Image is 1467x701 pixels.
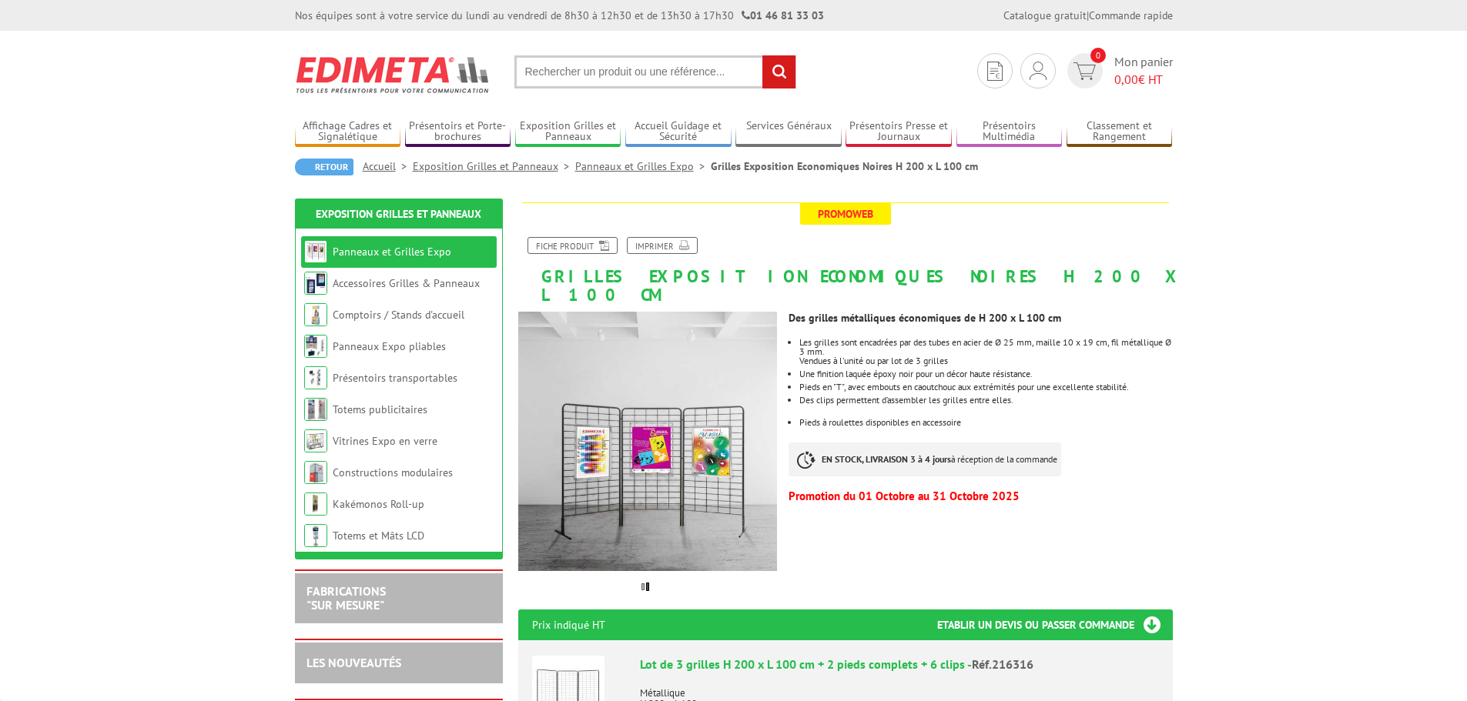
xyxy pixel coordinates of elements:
[789,442,1061,476] p: à réception de la commande
[987,62,1003,81] img: devis rapide
[1067,119,1173,145] a: Classement et Rangement
[333,529,424,542] a: Totems et Mâts LCD
[304,492,327,516] img: Kakémonos Roll-up
[518,312,778,571] img: grilles_exposition_economiques_216316_216306_216016_216116.jpg
[1090,48,1106,63] span: 0
[799,356,1172,366] p: Vendues à l'unité ou par lot de 3 grilles
[1114,71,1173,88] span: € HT
[532,609,605,640] p: Prix indiqué HT
[972,656,1033,672] span: Réf.216316
[333,308,464,322] a: Comptoirs / Stands d'accueil
[333,402,427,416] a: Totems publicitaires
[625,119,732,145] a: Accueil Guidage et Sécurité
[306,655,401,670] a: LES NOUVEAUTÉS
[711,159,978,174] li: Grilles Exposition Economiques Noires H 200 x L 100 cm
[363,159,413,173] a: Accueil
[333,276,480,290] a: Accessoires Grilles & Panneaux
[799,418,1172,427] li: Pieds à roulettes disponibles en accessoire
[304,429,327,452] img: Vitrines Expo en verre
[800,203,891,225] span: Promoweb
[1073,62,1096,80] img: devis rapide
[1030,62,1047,80] img: devis rapide
[742,8,824,22] strong: 01 46 81 33 03
[575,159,711,173] a: Panneaux et Grilles Expo
[295,46,491,103] img: Edimeta
[333,497,424,511] a: Kakémonos Roll-up
[304,240,327,263] img: Panneaux et Grilles Expo
[640,656,1159,673] div: Lot de 3 grilles H 200 x L 100 cm + 2 pieds complets + 6 clips -
[405,119,511,145] a: Présentoirs et Porte-brochures
[304,398,327,421] img: Totems publicitaires
[799,338,1172,356] p: Les grilles sont encadrées par des tubes en acier de Ø 25 mm, maille 10 x 19 cm, fil métallique Ø...
[333,434,437,448] a: Vitrines Expo en verre
[514,55,796,88] input: Rechercher un produit ou une référence...
[333,339,446,353] a: Panneaux Expo pliables
[304,272,327,295] img: Accessoires Grilles & Panneaux
[799,382,1172,392] li: Pieds en "T", avec embouts en caoutchouc aux extrémités pour une excellente stabilité.
[528,237,618,254] a: Fiche produit
[799,396,1172,405] p: Des clips permettent d’assembler les grilles entre elles.
[304,303,327,326] img: Comptoirs / Stands d'accueil
[789,311,1061,325] strong: Des grilles métalliques économiques de H 200 x L 100 cm
[956,119,1063,145] a: Présentoirs Multimédia
[1003,8,1087,22] a: Catalogue gratuit
[822,453,951,465] strong: EN STOCK, LIVRAISON 3 à 4 jours
[789,492,1172,501] p: Promotion du 01 Octobre au 31 Octobre 2025
[413,159,575,173] a: Exposition Grilles et Panneaux
[316,207,481,221] a: Exposition Grilles et Panneaux
[304,366,327,389] img: Présentoirs transportables
[1063,53,1173,88] a: devis rapide 0 Mon panier 0,00€ HT
[762,55,795,88] input: rechercher
[333,371,457,385] a: Présentoirs transportables
[1089,8,1173,22] a: Commande rapide
[735,119,842,145] a: Services Généraux
[937,609,1173,640] h3: Etablir un devis ou passer commande
[1114,53,1173,88] span: Mon panier
[846,119,952,145] a: Présentoirs Presse et Journaux
[333,245,451,259] a: Panneaux et Grilles Expo
[295,119,401,145] a: Affichage Cadres et Signalétique
[627,237,698,254] a: Imprimer
[1003,8,1173,23] div: |
[295,8,824,23] div: Nos équipes sont à votre service du lundi au vendredi de 8h30 à 12h30 et de 13h30 à 17h30
[304,524,327,547] img: Totems et Mâts LCD
[515,119,621,145] a: Exposition Grilles et Panneaux
[333,466,453,479] a: Constructions modulaires
[799,369,1172,379] li: Une finition laquée époxy noir pour un décor haute résistance.
[306,583,386,613] a: FABRICATIONS"Sur Mesure"
[304,461,327,484] img: Constructions modulaires
[304,335,327,358] img: Panneaux Expo pliables
[1114,72,1138,87] span: 0,00
[295,159,353,175] a: Retour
